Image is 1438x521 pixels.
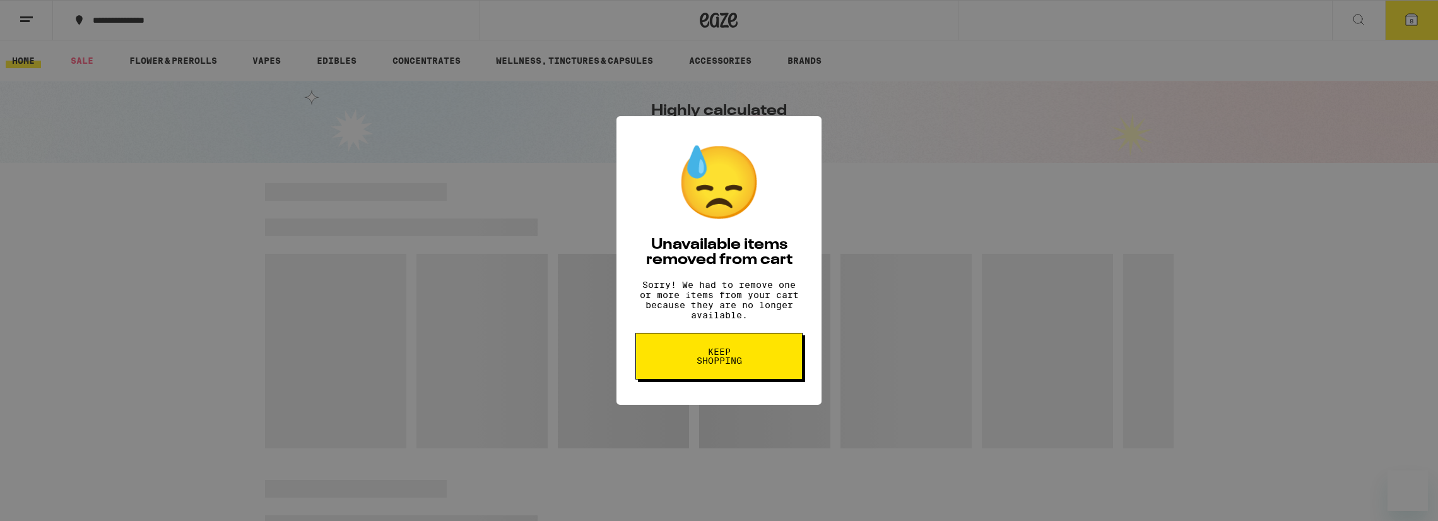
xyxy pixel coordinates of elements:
[635,280,803,320] p: Sorry! We had to remove one or more items from your cart because they are no longer available.
[687,347,751,365] span: Keep Shopping
[635,237,803,268] h2: Unavailable items removed from cart
[675,141,763,225] div: 😓
[635,333,803,380] button: Keep Shopping
[1388,470,1428,511] iframe: Button to launch messaging window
